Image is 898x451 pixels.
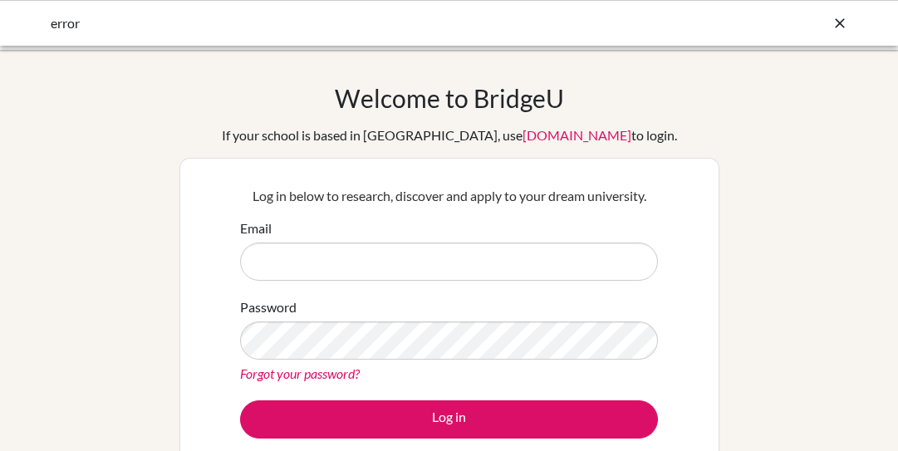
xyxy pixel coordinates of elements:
h1: Welcome to BridgeU [335,83,564,113]
a: [DOMAIN_NAME] [523,127,631,143]
button: Log in [240,400,658,439]
label: Password [240,297,297,317]
div: error [51,13,599,33]
label: Email [240,218,272,238]
a: Forgot your password? [240,365,360,381]
p: Log in below to research, discover and apply to your dream university. [240,186,658,206]
div: If your school is based in [GEOGRAPHIC_DATA], use to login. [222,125,677,145]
